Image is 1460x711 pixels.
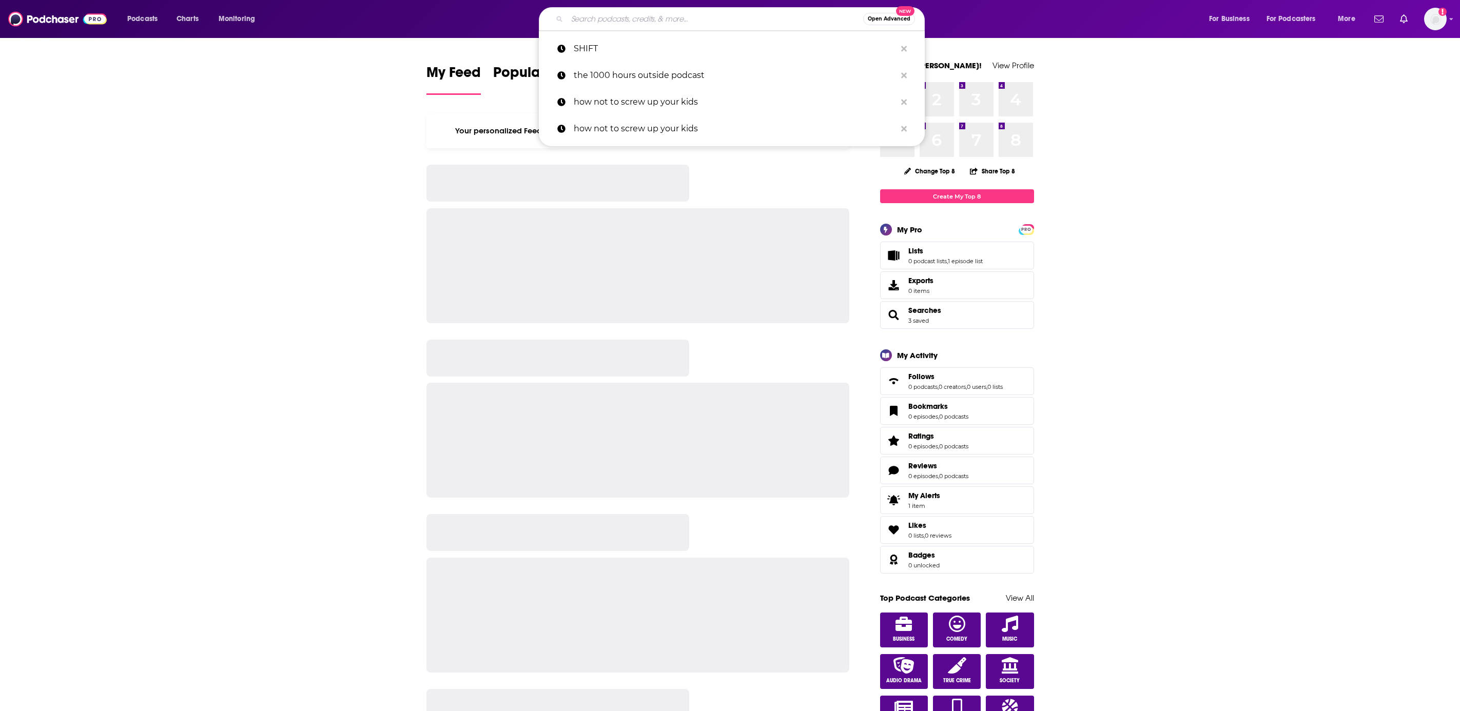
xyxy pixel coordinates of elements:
[127,12,158,26] span: Podcasts
[925,532,951,539] a: 0 reviews
[987,383,1003,390] a: 0 lists
[908,246,983,255] a: Lists
[880,367,1034,395] span: Follows
[884,433,904,448] a: Ratings
[908,306,941,315] span: Searches
[863,13,915,25] button: Open AdvancedNew
[1338,12,1355,26] span: More
[884,248,904,263] a: Lists
[908,383,938,390] a: 0 podcasts
[880,457,1034,484] span: Reviews
[170,11,205,27] a: Charts
[908,502,940,509] span: 1 item
[574,115,896,142] p: how not to screw up your kids
[938,383,939,390] span: ,
[1267,12,1316,26] span: For Podcasters
[938,443,939,450] span: ,
[966,383,967,390] span: ,
[884,308,904,322] a: Searches
[908,372,1003,381] a: Follows
[880,546,1034,574] span: Badges
[1424,8,1447,30] button: Show profile menu
[938,413,939,420] span: ,
[924,532,925,539] span: ,
[8,9,107,29] img: Podchaser - Follow, Share and Rate Podcasts
[969,161,1016,181] button: Share Top 8
[908,258,947,265] a: 0 podcast lists
[880,427,1034,455] span: Ratings
[880,271,1034,299] a: Exports
[908,562,940,569] a: 0 unlocked
[986,654,1034,689] a: Society
[880,486,1034,514] a: My Alerts
[1006,593,1034,603] a: View All
[880,189,1034,203] a: Create My Top 8
[884,278,904,292] span: Exports
[211,11,268,27] button: open menu
[1020,225,1033,233] a: PRO
[868,16,910,22] span: Open Advanced
[1002,636,1017,642] span: Music
[884,463,904,478] a: Reviews
[426,113,850,148] div: Your personalized Feed is curated based on the Podcasts, Creators, Users, and Lists that you Follow.
[908,431,968,441] a: Ratings
[1396,10,1412,28] a: Show notifications dropdown
[884,552,904,567] a: Badges
[880,301,1034,329] span: Searches
[1370,10,1388,28] a: Show notifications dropdown
[893,636,914,642] span: Business
[120,11,171,27] button: open menu
[908,443,938,450] a: 0 episodes
[897,225,922,234] div: My Pro
[884,523,904,537] a: Likes
[880,61,982,70] a: Welcome [PERSON_NAME]!
[908,491,940,500] span: My Alerts
[1209,12,1250,26] span: For Business
[539,35,925,62] a: SHIFT
[1424,8,1447,30] img: User Profile
[896,6,914,16] span: New
[939,472,968,480] a: 0 podcasts
[986,383,987,390] span: ,
[908,472,938,480] a: 0 episodes
[539,89,925,115] a: how not to screw up your kids
[493,64,580,87] span: Popular Feed
[574,89,896,115] p: how not to screw up your kids
[933,613,981,647] a: Comedy
[884,404,904,418] a: Bookmarks
[539,62,925,89] a: the 1000 hours outside podcast
[880,516,1034,544] span: Likes
[880,593,970,603] a: Top Podcast Categories
[426,64,481,95] a: My Feed
[908,287,933,294] span: 0 items
[884,493,904,507] span: My Alerts
[539,115,925,142] a: how not to screw up your kids
[574,35,896,62] p: SHIFT
[1424,8,1447,30] span: Logged in as WE_Broadcast
[933,654,981,689] a: True Crime
[177,12,199,26] span: Charts
[908,521,951,530] a: Likes
[1020,226,1033,233] span: PRO
[967,383,986,390] a: 0 users
[1438,8,1447,16] svg: Add a profile image
[946,636,967,642] span: Comedy
[939,413,968,420] a: 0 podcasts
[493,64,580,95] a: Popular Feed
[947,258,948,265] span: ,
[897,350,938,360] div: My Activity
[908,413,938,420] a: 0 episodes
[939,443,968,450] a: 0 podcasts
[1260,11,1331,27] button: open menu
[986,613,1034,647] a: Music
[938,472,939,480] span: ,
[908,461,968,470] a: Reviews
[1331,11,1368,27] button: open menu
[908,276,933,285] span: Exports
[426,64,481,87] span: My Feed
[898,165,962,177] button: Change Top 8
[908,372,935,381] span: Follows
[886,678,922,684] span: Audio Drama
